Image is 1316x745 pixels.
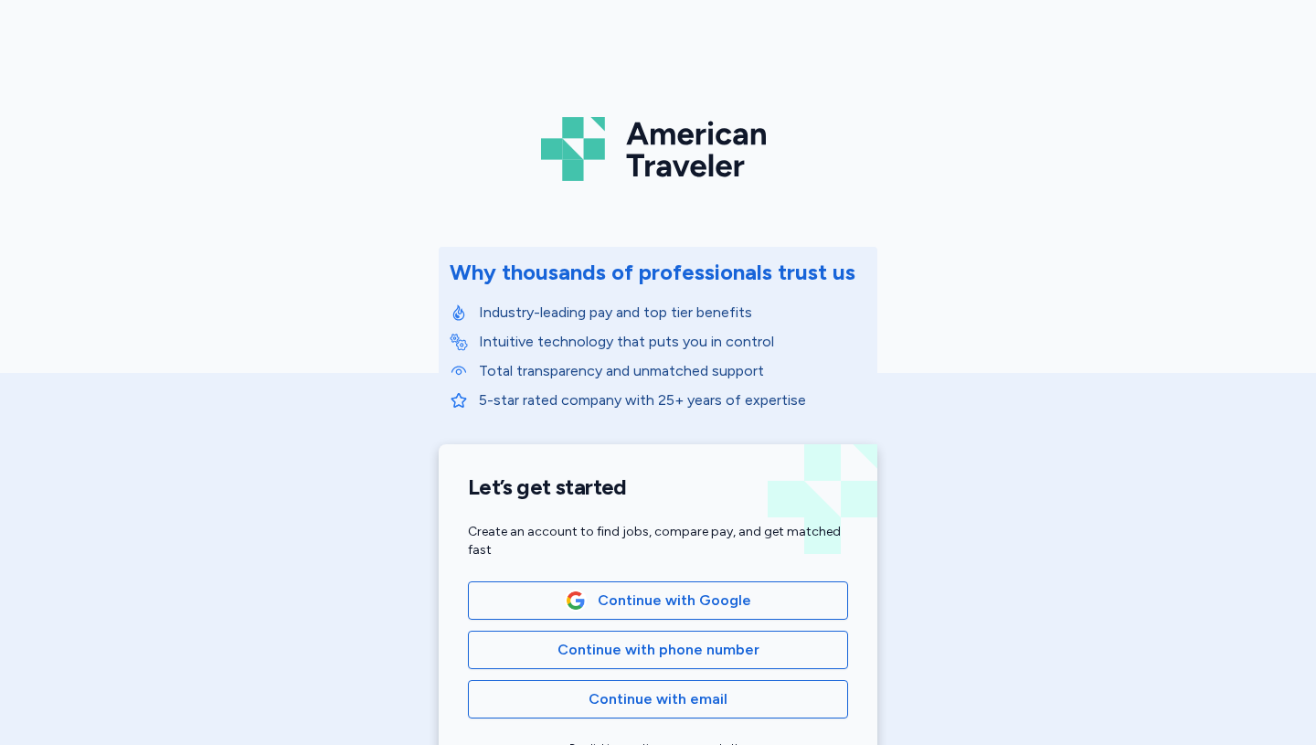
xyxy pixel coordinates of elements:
div: Create an account to find jobs, compare pay, and get matched fast [468,523,848,559]
div: Why thousands of professionals trust us [450,258,855,287]
button: Google LogoContinue with Google [468,581,848,620]
p: Intuitive technology that puts you in control [479,331,866,353]
span: Continue with email [589,688,727,710]
h1: Let’s get started [468,474,848,501]
span: Continue with phone number [557,639,759,661]
p: Industry-leading pay and top tier benefits [479,302,866,324]
p: 5-star rated company with 25+ years of expertise [479,389,866,411]
img: Logo [541,110,775,188]
p: Total transparency and unmatched support [479,360,866,382]
img: Google Logo [566,591,586,611]
span: Continue with Google [598,590,751,612]
button: Continue with email [468,680,848,718]
button: Continue with phone number [468,631,848,669]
